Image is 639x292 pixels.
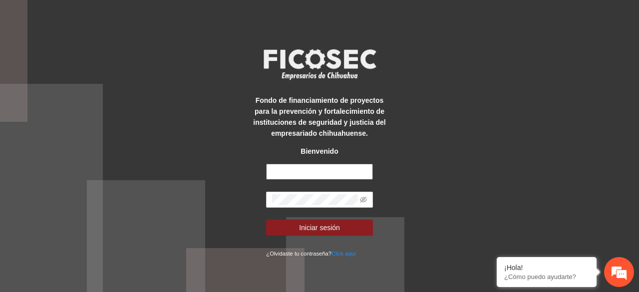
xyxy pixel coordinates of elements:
span: eye-invisible [360,196,367,203]
strong: Bienvenido [301,147,338,155]
span: Iniciar sesión [299,222,340,233]
img: logo [257,46,382,83]
strong: Fondo de financiamiento de proyectos para la prevención y fortalecimiento de instituciones de seg... [253,96,385,137]
a: Click aqui [331,251,356,257]
small: ¿Olvidaste tu contraseña? [266,251,355,257]
p: ¿Cómo puedo ayudarte? [504,273,589,281]
button: Iniciar sesión [266,220,372,236]
div: ¡Hola! [504,264,589,272]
